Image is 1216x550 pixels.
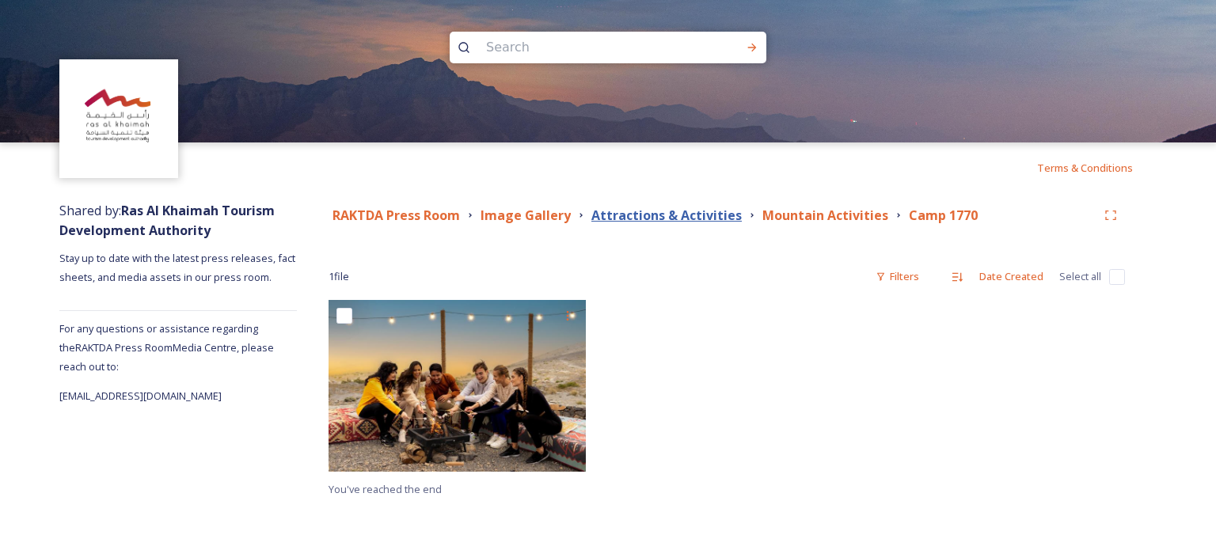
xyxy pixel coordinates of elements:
[868,261,927,292] div: Filters
[329,482,442,496] span: You've reached the end
[1059,269,1101,284] span: Select all
[971,261,1051,292] div: Date Created
[332,207,460,224] strong: RAKTDA Press Room
[478,30,695,65] input: Search
[762,207,888,224] strong: Mountain Activities
[59,202,275,239] strong: Ras Al Khaimah Tourism Development Authority
[62,62,177,176] img: Logo_RAKTDA_RGB-01.png
[591,207,742,224] strong: Attractions & Activities
[481,207,571,224] strong: Image Gallery
[59,321,274,374] span: For any questions or assistance regarding the RAKTDA Press Room Media Centre, please reach out to:
[1037,158,1157,177] a: Terms & Conditions
[59,389,222,403] span: [EMAIL_ADDRESS][DOMAIN_NAME]
[909,207,978,224] strong: Camp 1770
[59,202,275,239] span: Shared by:
[329,269,349,284] span: 1 file
[59,251,298,284] span: Stay up to date with the latest press releases, fact sheets, and media assets in our press room.
[1037,161,1133,175] span: Terms & Conditions
[329,300,586,472] img: Camp 1770.jpg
